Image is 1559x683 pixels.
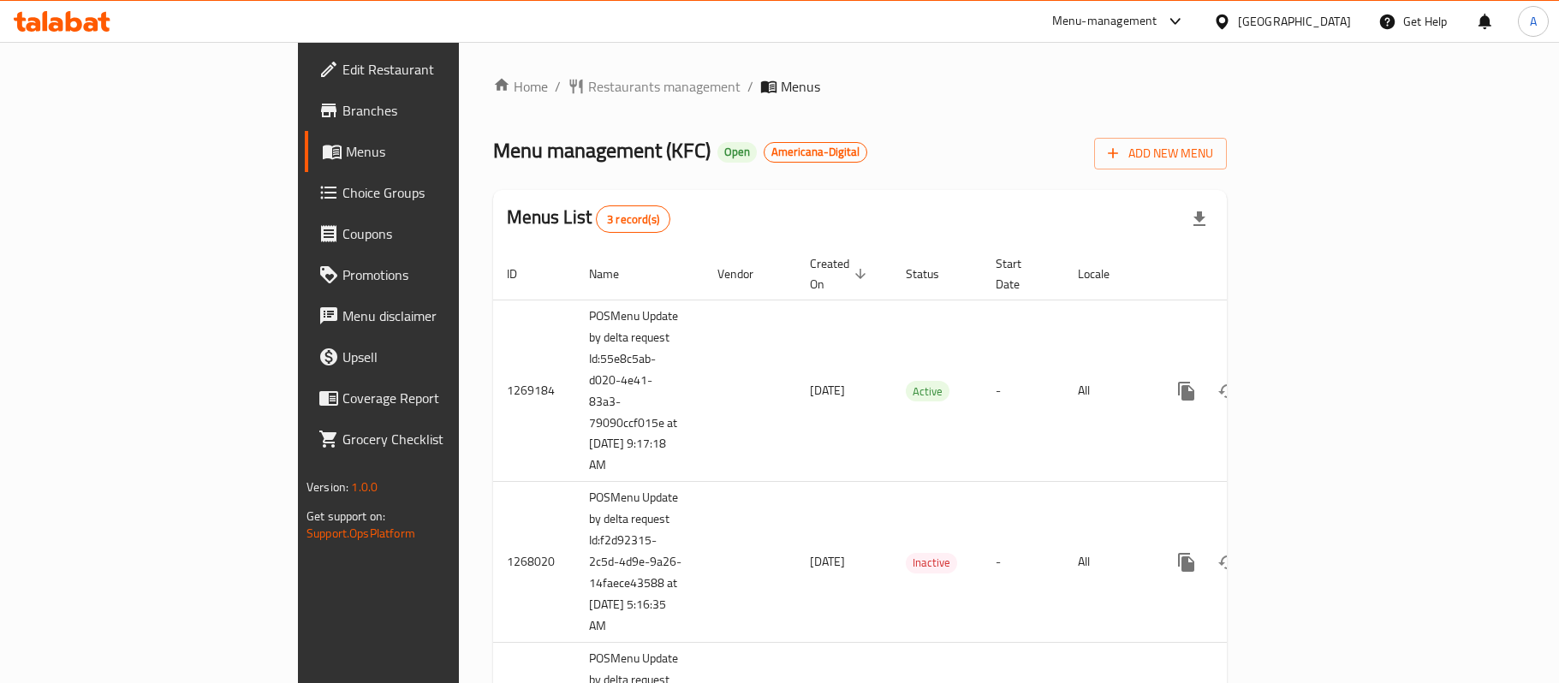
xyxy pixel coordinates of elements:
td: - [982,300,1064,482]
button: Change Status [1207,371,1248,412]
span: Get support on: [306,505,385,527]
a: Edit Restaurant [305,49,558,90]
span: Upsell [342,347,544,367]
a: Upsell [305,336,558,377]
span: Add New Menu [1108,143,1213,164]
span: Coverage Report [342,388,544,408]
span: Promotions [342,264,544,285]
div: Menu-management [1052,11,1157,32]
div: Open [717,142,757,163]
span: Menu disclaimer [342,306,544,326]
div: [GEOGRAPHIC_DATA] [1238,12,1351,31]
a: Grocery Checklist [305,419,558,460]
a: Menus [305,131,558,172]
button: Add New Menu [1094,138,1227,169]
span: Open [717,145,757,159]
span: [DATE] [810,379,845,401]
span: Active [906,382,949,401]
span: Menu management ( KFC ) [493,131,711,169]
span: Americana-Digital [765,145,866,159]
span: Name [589,264,641,284]
span: ID [507,264,539,284]
span: Status [906,264,961,284]
span: Grocery Checklist [342,429,544,449]
span: A [1530,12,1537,31]
span: [DATE] [810,550,845,573]
span: Created On [810,253,872,294]
button: more [1166,371,1207,412]
td: - [982,482,1064,643]
th: Actions [1152,248,1344,300]
span: Start Date [996,253,1044,294]
a: Choice Groups [305,172,558,213]
div: Total records count [596,205,670,233]
td: All [1064,300,1152,482]
span: Edit Restaurant [342,59,544,80]
span: Inactive [906,553,957,573]
span: Choice Groups [342,182,544,203]
div: Inactive [906,553,957,573]
span: Restaurants management [588,76,741,97]
span: Locale [1078,264,1132,284]
nav: breadcrumb [493,76,1227,97]
li: / [747,76,753,97]
div: Export file [1179,199,1220,240]
span: 1.0.0 [351,476,378,498]
span: 3 record(s) [597,211,669,228]
button: Change Status [1207,542,1248,583]
div: Active [906,381,949,401]
td: POSMenu Update by delta request Id:55e8c5ab-d020-4e41-83a3-79090ccf015e at [DATE] 9:17:18 AM [575,300,704,482]
a: Support.OpsPlatform [306,522,415,544]
span: Branches [342,100,544,121]
td: POSMenu Update by delta request Id:f2d92315-2c5d-4d9e-9a26-14faece43588 at [DATE] 5:16:35 AM [575,482,704,643]
span: Version: [306,476,348,498]
a: Branches [305,90,558,131]
td: All [1064,482,1152,643]
span: Menus [346,141,544,162]
span: Menus [781,76,820,97]
a: Coupons [305,213,558,254]
a: Menu disclaimer [305,295,558,336]
span: Coupons [342,223,544,244]
h2: Menus List [507,205,670,233]
a: Promotions [305,254,558,295]
button: more [1166,542,1207,583]
span: Vendor [717,264,776,284]
a: Coverage Report [305,377,558,419]
a: Restaurants management [568,76,741,97]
